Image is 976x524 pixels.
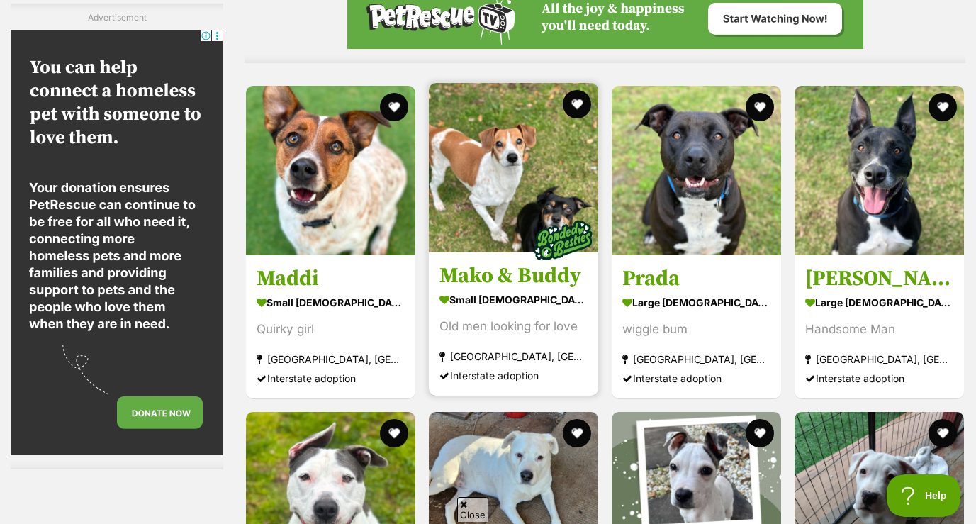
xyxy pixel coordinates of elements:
iframe: Help Scout Beacon - Open [887,474,962,517]
span: Close [457,497,488,522]
img: bonded besties [527,205,598,276]
div: wiggle bum [622,320,770,339]
div: Interstate adoption [257,369,405,388]
button: favourite [746,419,774,447]
strong: [GEOGRAPHIC_DATA], [GEOGRAPHIC_DATA] [439,347,588,366]
strong: large [DEMOGRAPHIC_DATA] Dog [805,292,953,313]
strong: [GEOGRAPHIC_DATA], [GEOGRAPHIC_DATA] [257,350,405,369]
div: Old men looking for love [439,317,588,336]
h3: Prada [622,265,770,292]
button: favourite [746,93,774,121]
a: Mako & Buddy small [DEMOGRAPHIC_DATA] Dog Old men looking for love [GEOGRAPHIC_DATA], [GEOGRAPHIC... [429,252,598,396]
iframe: Advertisement [11,30,223,455]
img: Prada - American Staffordshire Terrier Dog [612,86,781,255]
h3: [PERSON_NAME] [805,265,953,292]
a: [PERSON_NAME] large [DEMOGRAPHIC_DATA] Dog Handsome Man [GEOGRAPHIC_DATA], [GEOGRAPHIC_DATA] Inte... [795,255,964,398]
div: Quirky girl [257,320,405,339]
a: Maddi small [DEMOGRAPHIC_DATA] Dog Quirky girl [GEOGRAPHIC_DATA], [GEOGRAPHIC_DATA] Interstate ad... [246,255,415,398]
strong: small [DEMOGRAPHIC_DATA] Dog [439,289,588,310]
h3: Mako & Buddy [439,262,588,289]
button: favourite [563,90,591,118]
strong: [GEOGRAPHIC_DATA], [GEOGRAPHIC_DATA] [805,350,953,369]
button: favourite [380,93,408,121]
div: Interstate adoption [622,369,770,388]
h3: Maddi [257,265,405,292]
strong: small [DEMOGRAPHIC_DATA] Dog [257,292,405,313]
img: Winston - Australian Cattle Dog x Shar Pei x Bull Arab Dog [795,86,964,255]
button: favourite [563,419,591,447]
div: Handsome Man [805,320,953,339]
div: Interstate adoption [439,366,588,385]
strong: [GEOGRAPHIC_DATA], [GEOGRAPHIC_DATA] [622,350,770,369]
strong: large [DEMOGRAPHIC_DATA] Dog [622,292,770,313]
a: Prada large [DEMOGRAPHIC_DATA] Dog wiggle bum [GEOGRAPHIC_DATA], [GEOGRAPHIC_DATA] Interstate ado... [612,255,781,398]
button: favourite [929,93,957,121]
div: Advertisement [11,4,223,469]
img: Maddi - Jack Russell Terrier x Australian Cattle Dog [246,86,415,255]
button: favourite [380,419,408,447]
button: favourite [929,419,957,447]
div: Interstate adoption [805,369,953,388]
img: Mako & Buddy - Jack Russell Terrier Dog [429,83,598,252]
